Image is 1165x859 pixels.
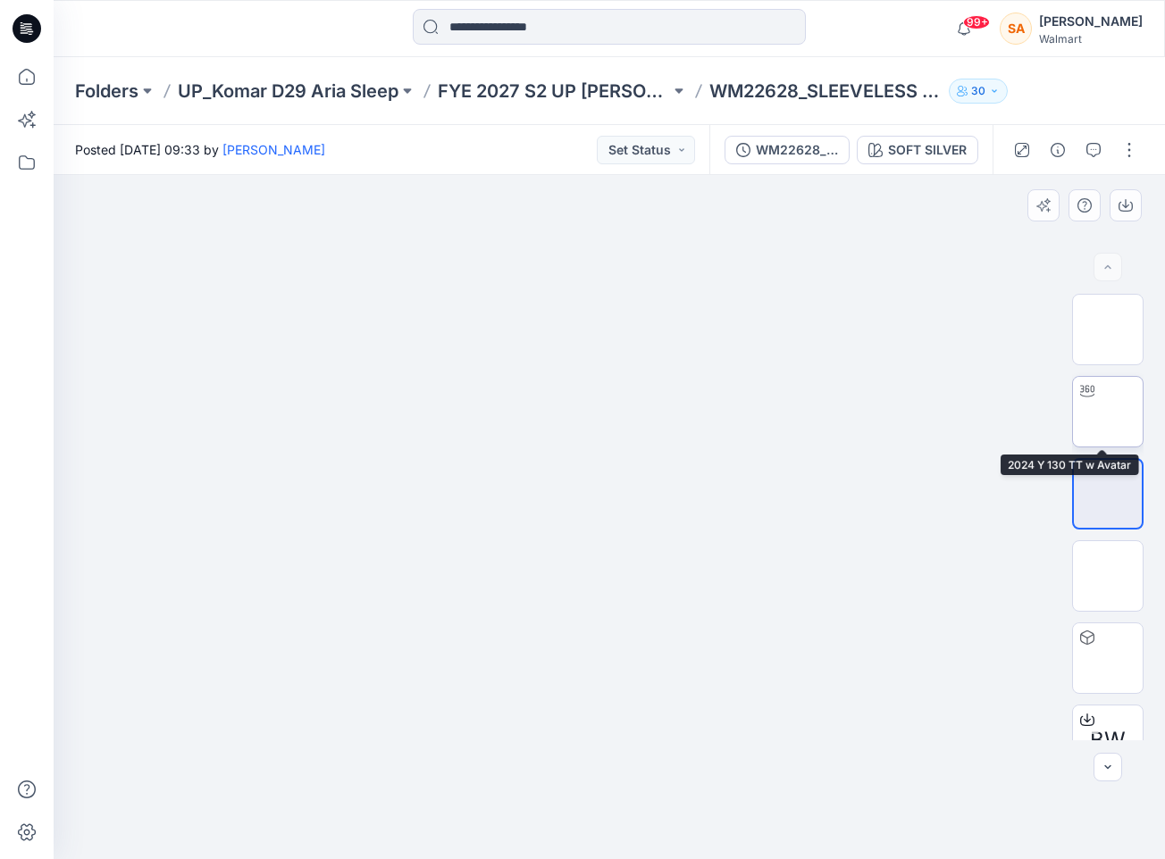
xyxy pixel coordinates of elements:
div: SA [1000,13,1032,45]
div: [PERSON_NAME] [1039,11,1143,32]
div: Walmart [1039,32,1143,46]
a: [PERSON_NAME] [222,142,325,157]
p: WM22628_SLEEVELESS BALET GOWN [709,79,942,104]
button: SOFT SILVER [857,136,978,164]
a: Folders [75,79,138,104]
div: WM22628_SLEEVELESS BALET GOWN [756,140,838,160]
a: UP_Komar D29 Aria Sleep [178,79,398,104]
a: FYE 2027 S2 UP [PERSON_NAME] D29 SLEEP BOARD [438,79,670,104]
button: Details [1043,136,1072,164]
span: 99+ [963,15,990,29]
p: 30 [971,81,985,101]
button: WM22628_SLEEVELESS BALET GOWN [725,136,850,164]
button: 30 [949,79,1008,104]
span: Posted [DATE] 09:33 by [75,140,325,159]
span: BW [1090,724,1126,756]
div: SOFT SILVER [888,140,967,160]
